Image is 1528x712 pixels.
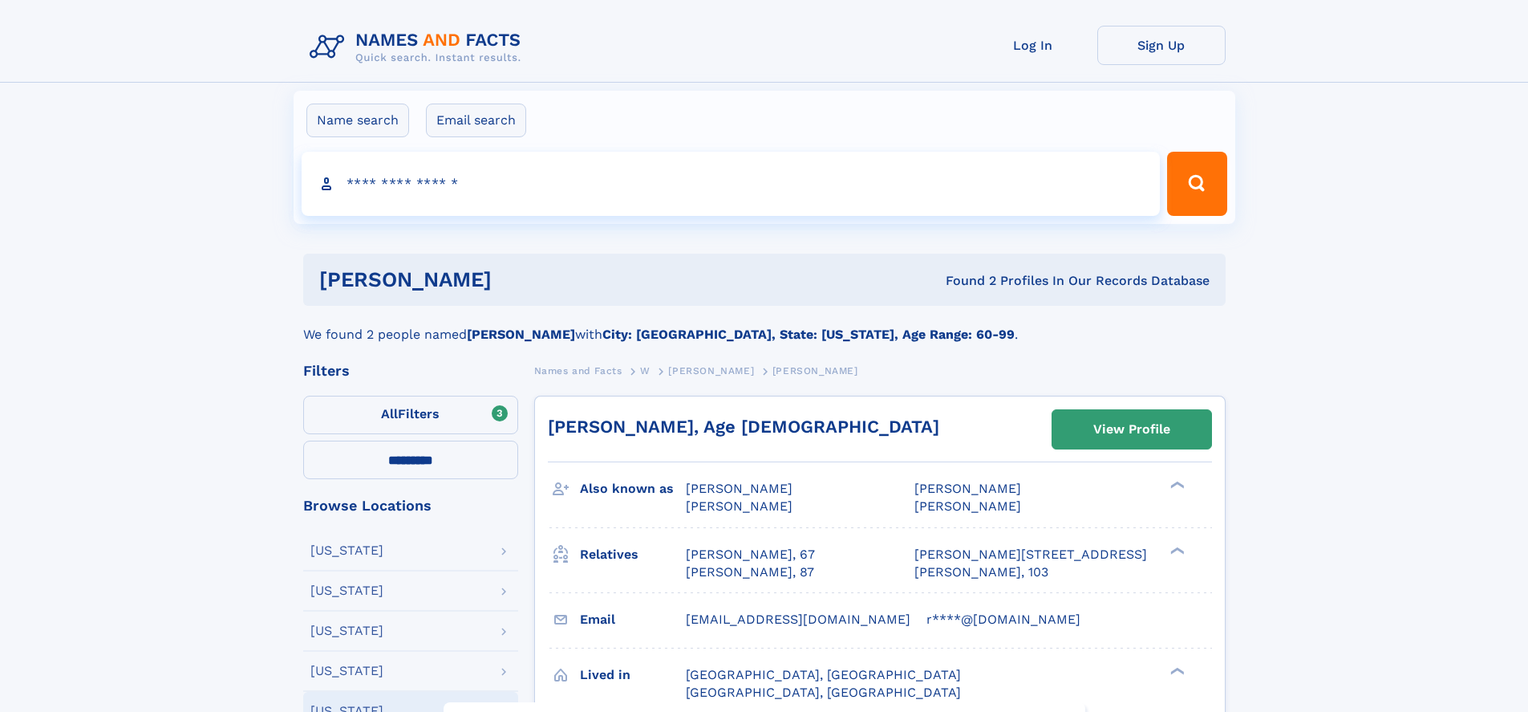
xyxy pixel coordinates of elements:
[969,26,1097,65] a: Log In
[686,481,792,496] span: [PERSON_NAME]
[319,270,719,290] h1: [PERSON_NAME]
[602,327,1015,342] b: City: [GEOGRAPHIC_DATA], State: [US_STATE], Age Range: 60-99
[719,272,1210,290] div: Found 2 Profiles In Our Records Database
[303,396,518,434] label: Filters
[640,360,651,380] a: W
[580,606,686,633] h3: Email
[1166,545,1186,555] div: ❯
[686,685,961,700] span: [GEOGRAPHIC_DATA], [GEOGRAPHIC_DATA]
[1052,410,1211,449] a: View Profile
[548,417,939,437] a: [PERSON_NAME], Age [DEMOGRAPHIC_DATA]
[580,661,686,689] h3: Lived in
[686,563,814,581] a: [PERSON_NAME], 87
[640,365,651,376] span: W
[310,584,383,597] div: [US_STATE]
[534,360,622,380] a: Names and Facts
[668,365,754,376] span: [PERSON_NAME]
[310,665,383,677] div: [US_STATE]
[580,475,686,502] h3: Also known as
[303,26,534,69] img: Logo Names and Facts
[381,406,398,421] span: All
[310,544,383,557] div: [US_STATE]
[467,327,575,342] b: [PERSON_NAME]
[303,498,518,513] div: Browse Locations
[686,546,815,563] a: [PERSON_NAME], 67
[303,306,1226,344] div: We found 2 people named with .
[303,364,518,378] div: Filters
[1166,480,1186,490] div: ❯
[1166,665,1186,676] div: ❯
[914,563,1048,581] a: [PERSON_NAME], 103
[306,104,409,137] label: Name search
[302,152,1161,216] input: search input
[914,498,1021,514] span: [PERSON_NAME]
[668,360,754,380] a: [PERSON_NAME]
[310,625,383,637] div: [US_STATE]
[580,541,686,568] h3: Relatives
[686,667,961,682] span: [GEOGRAPHIC_DATA], [GEOGRAPHIC_DATA]
[914,546,1147,563] a: [PERSON_NAME][STREET_ADDRESS]
[1167,152,1226,216] button: Search Button
[772,365,858,376] span: [PERSON_NAME]
[686,498,792,514] span: [PERSON_NAME]
[1093,411,1170,448] div: View Profile
[426,104,526,137] label: Email search
[686,612,910,627] span: [EMAIL_ADDRESS][DOMAIN_NAME]
[1097,26,1226,65] a: Sign Up
[914,481,1021,496] span: [PERSON_NAME]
